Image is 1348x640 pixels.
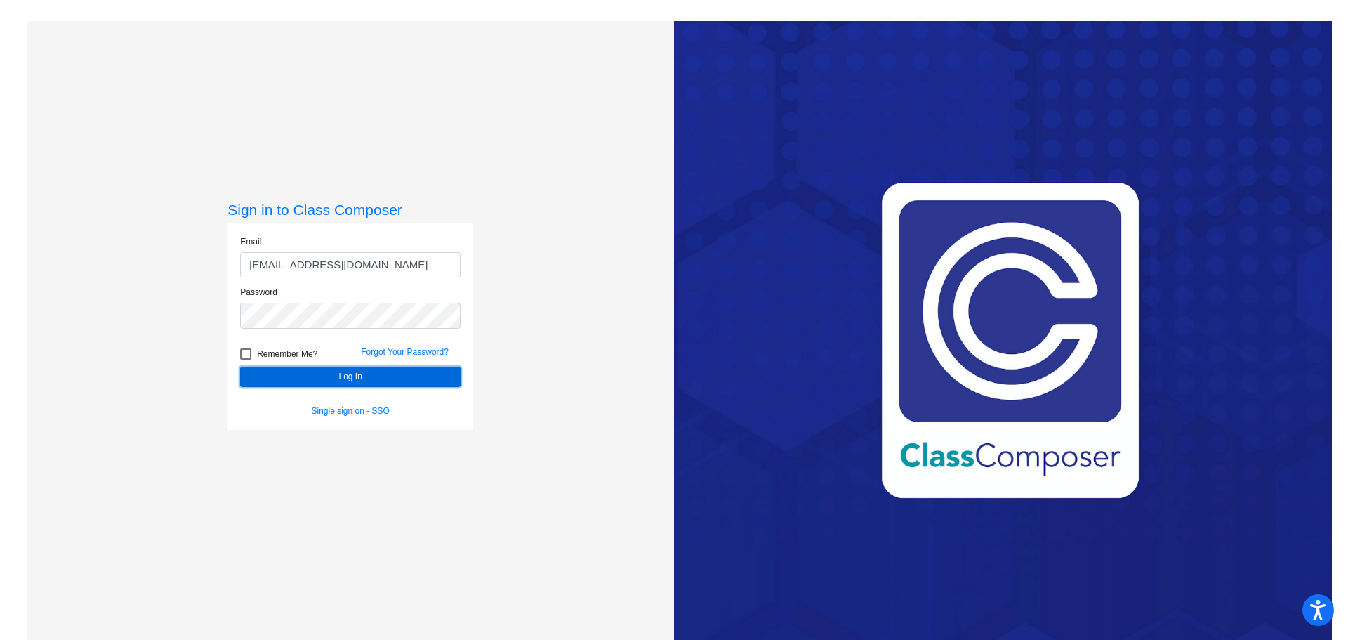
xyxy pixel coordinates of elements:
[361,347,449,357] a: Forgot Your Password?
[240,286,277,299] label: Password
[240,367,461,387] button: Log In
[240,235,261,248] label: Email
[227,201,473,218] h3: Sign in to Class Composer
[312,406,390,416] a: Single sign on - SSO
[257,346,317,363] span: Remember Me?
